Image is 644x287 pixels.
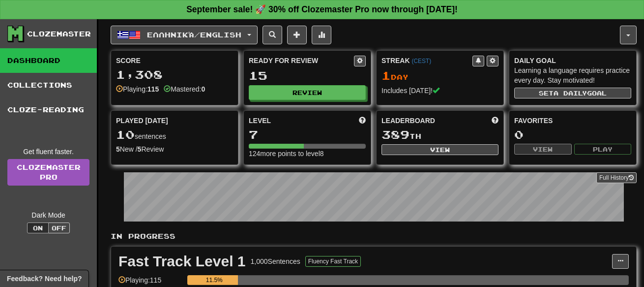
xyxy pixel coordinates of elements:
div: Playing: [116,84,159,94]
span: Open feedback widget [7,274,82,284]
button: Seta dailygoal [514,88,631,98]
button: Ελληνικά/English [111,26,258,44]
div: Learning a language requires practice every day. Stay motivated! [514,65,631,85]
div: 15 [249,69,366,82]
span: Score more points to level up [359,116,366,126]
button: Review [249,85,366,100]
a: ClozemasterPro [7,159,89,186]
div: Daily Goal [514,56,631,65]
div: Mastered: [164,84,205,94]
strong: 5 [138,145,142,153]
div: 124 more points to level 8 [249,149,366,159]
button: Search sentences [263,26,282,44]
div: 11.5% [190,275,238,285]
div: Dark Mode [7,210,89,220]
div: sentences [116,128,233,141]
div: 0 [514,128,631,141]
strong: 0 [201,85,205,93]
strong: 5 [116,145,120,153]
span: Ελληνικά / English [147,31,241,39]
div: 1,308 [116,68,233,81]
button: More stats [312,26,331,44]
span: Level [249,116,271,126]
div: Clozemaster [27,29,91,39]
div: Includes [DATE]! [381,86,498,96]
span: Leaderboard [381,116,435,126]
div: Get fluent faster. [7,147,89,157]
p: In Progress [111,231,637,241]
button: On [27,223,49,233]
button: Play [574,144,632,155]
div: 1,000 Sentences [251,256,300,266]
div: Fast Track Level 1 [118,254,246,269]
strong: September sale! 🚀 30% off Clozemaster Pro now through [DATE]! [186,4,458,14]
div: Day [381,69,498,82]
strong: 115 [147,85,159,93]
span: 1 [381,68,391,82]
div: Ready for Review [249,56,354,65]
span: 389 [381,128,410,141]
div: New / Review [116,144,233,154]
span: This week in points, UTC [492,116,498,126]
div: 7 [249,128,366,141]
div: Streak [381,56,472,65]
span: a daily [554,90,587,96]
button: View [514,144,572,155]
div: Favorites [514,116,631,126]
span: 10 [116,128,135,141]
a: (CEST) [411,58,431,64]
div: Score [116,56,233,65]
button: Add sentence to collection [287,26,307,44]
div: th [381,128,498,141]
button: Full History [596,172,637,183]
button: Off [48,223,70,233]
button: View [381,144,498,155]
span: Played [DATE] [116,116,168,126]
button: Fluency Fast Track [305,256,361,267]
